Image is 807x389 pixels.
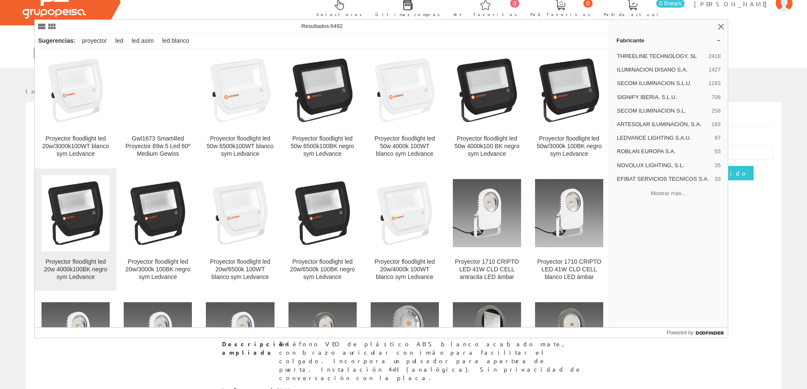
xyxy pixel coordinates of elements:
span: ROBLAN EUROPA S.A. [617,148,711,155]
a: Proyector floodlight led 50w 6500k100WT blanco sym Ledvance Proyector floodlight led 50w 6500k100... [199,45,281,168]
a: Proyector floodlight led 50w 6500k100BK negro sym Ledvance Proyector floodlight led 50w 6500k100B... [282,45,363,168]
div: Proyector floodlight led 50w 6500k100BK negro sym Ledvance [288,135,357,158]
img: Proyector floodlight led 50w 6500k100BK negro sym Ledvance [288,56,357,124]
a: Proyector floodlight led 20w/6500k 100BK negro sym Ledvance Proyector floodlight led 20w/6500k 10... [282,168,363,291]
img: Proyector floodlight led 50w 4000k100 BK negro sym Ledvance [453,56,521,124]
a: Proyector 1710 CRIPTO LED 41W CLD CELL blanco LED ámbar Proyector 1710 CRIPTO LED 41W CLD CELL bl... [528,168,610,291]
img: Proyector 1710 CRIPTO LED 28W CLD CELL antracita LED ámbar [124,302,192,370]
span: SECOM ILUMINACION S.L. [617,107,708,115]
a: Proyector floodlight led 50w 4000k100 BK negro sym Ledvance Proyector floodlight led 50w 4000k100... [446,45,528,168]
img: Proyector floodlight led 20w/6500k 100BK negro sym Ledvance [288,179,357,247]
div: led asim [128,33,157,49]
span: LEDVANCE LIGHTING S.A.U. [617,134,711,142]
span: 258 [712,107,721,115]
img: Proyector 1710 CRIPTO LED 41W CLD CELL blanco LED ámbar [535,179,603,247]
a: Proyector floodlight led 20w 4000k100BK negro sym Ledvance Proyector floodlight led 20w 4000k100B... [35,168,116,291]
div: Sugerencias: [35,35,77,47]
span: 708 [712,94,721,101]
img: Proyector 1728 CRIPTO LED 127W CLD CELL grafito LED ámbar [371,302,439,370]
span: Art. favoritos [453,10,517,19]
img: Proyector floodlight led 20w/3000k100WT blanco sym Ledvance [42,56,110,124]
span: 1183 [708,80,721,87]
span: 2418 [708,52,721,60]
a: Proyector floodlight led 20w/3000k 100BK negro sym Ledvance Proyector floodlight led 20w/3000k 10... [117,168,199,291]
div: Proyector floodlight led 20w/3000k 100BK negro sym Ledvance [124,258,192,281]
a: Powered by [667,328,728,338]
a: Proyector floodlight led 20w/4000k 100WT blanco sym Ledvance Proyector floodlight led 20w/4000k 1... [364,168,446,291]
span: 183 [712,121,721,128]
div: Proyector floodlight led 50w 4000k100 BK negro sym Ledvance [453,135,521,158]
div: Proyector 1710 CRIPTO LED 41W CLD CELL blanco LED ámbar [535,258,603,281]
img: Proyector 1727 CRIPTO LED 127W CLD CELL grafito LED ámbar [453,302,521,370]
img: Proyector 1710 CRIPTO LED 41W CLD CELL grafito LED ámbar [42,302,110,370]
div: Proyector floodlight led 20w 4000k100BK negro sym Ledvance [42,258,110,281]
img: Proyector floodlight led 20w 4000k100BK negro sym Ledvance [42,179,110,247]
div: led [112,33,127,49]
img: Proyector 1710 CRIPTO LED 41W CLD CELL antracita LED ámbar [453,179,521,247]
a: Proyector 1710 CRIPTO LED 41W CLD CELL antracita LED ámbar Proyector 1710 CRIPTO LED 41W CLD CELL... [446,168,528,291]
img: Proyector 1710 CRIPTO LED 28W CLD CELL blanco LED ámbar [206,302,274,370]
div: Teléfono VEO de plástico ABS blanco acabado mate, con brazo auricular con imán para facilitar el ... [279,340,585,382]
span: 33 [715,175,721,183]
a: Fabricante [610,33,728,47]
a: Proyector floodlight led 20w/6500k 100WT blanco sym Ledvance Proyector floodlight led 20w/6500k 1... [199,168,281,291]
div: Proyector floodlight led 50w/3000k 100BK negro sym Ledvance [535,135,603,158]
a: Proyector floodlight led 20w/3000k100WT blanco sym Ledvance Proyector floodlight led 20w/3000k100... [35,45,116,168]
img: Proyector floodlight led 50w/3000k 100BK negro sym Ledvance [535,56,603,124]
span: Pedido actual [604,10,661,19]
span: 6492 [330,23,343,29]
span: 35 [715,162,721,169]
div: Proyector floodlight led 20w/6500k 100BK negro sym Ledvance [288,258,357,281]
span: Selectores [316,10,362,19]
div: Proyector floodlight led 20w/3000k100WT blanco sym Ledvance [42,135,110,158]
div: Proyector 1710 CRIPTO LED 41W CLD CELL antracita LED ámbar [453,258,521,281]
img: Proyector floodlight led 50w 4000k 100WT blanco sym Ledvance [371,56,439,124]
div: Gwl1673 Smart4led Proyector 69w 5 Led 60º Medium Gewiss [124,135,192,158]
span: SECOM ILUMINACION S.L.U. [617,80,705,87]
span: ILUMINACION DISANO S.A. [617,66,705,74]
span: Descripción ampliada [222,340,273,357]
a: Proyector floodlight led 50w/3000k 100BK negro sym Ledvance Proyector floodlight led 50w/3000k 10... [528,45,610,168]
span: Ped. favoritos [530,10,591,19]
span: 55 [715,148,721,155]
div: led blanco [159,33,193,49]
button: Mostrar más… [613,187,724,201]
span: Powered by [667,329,693,337]
span: THREELINE TECHNOLOGY, SL [617,52,705,60]
div: Proyector floodlight led 20w/4000k 100WT blanco sym Ledvance [371,258,439,281]
span: 97 [715,134,721,142]
div: Proyector floodlight led 50w 4000k 100WT blanco sym Ledvance [371,135,439,158]
div: proyector [79,33,110,49]
img: Proyector floodlight led 20w/3000k 100BK negro sym Ledvance [124,179,192,247]
a: Inicio [25,87,61,95]
img: Proyector floodlight led 20w/6500k 100WT blanco sym Ledvance [206,179,274,247]
div: Proyector floodlight led 20w/6500k 100WT blanco sym Ledvance [206,258,274,281]
span: EFIBAT SERVICIOS TECNICOS S.A. [617,175,711,183]
span: NOVOLUX LIGHTING, S.L. [617,162,711,169]
img: Proyector floodlight led 20w/4000k 100WT blanco sym Ledvance [371,179,439,247]
a: Proyector floodlight led 50w 4000k 100WT blanco sym Ledvance Proyector floodlight led 50w 4000k 1... [364,45,446,168]
span: 1427 [708,66,721,74]
img: Proyector floodlight led 50w 6500k100WT blanco sym Ledvance [206,56,274,124]
span: SIGNIFY IBERIA, S.L.U. [617,94,708,101]
img: Proyector 1710 CRIPTO LED 28W CLD CELL grafito LED ámbar [288,302,357,370]
a: Gwl1673 Smart4led Proyector 69w 5 Led 60º Medium Gewiss Gwl1673 Smart4led Proyector 69w 5 Led 60º... [117,45,199,168]
span: Últimas compras [375,10,440,19]
span: ARTESOLAR ILUMINACIÓN, S.A. [617,121,708,128]
span: Resultados: [301,23,343,29]
div: Proyector floodlight led 50w 6500k100WT blanco sym Ledvance [206,135,274,158]
img: Proyector 1715 CRIPTO LED 58W CLD CELL grafito LED ámbar [535,302,603,370]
